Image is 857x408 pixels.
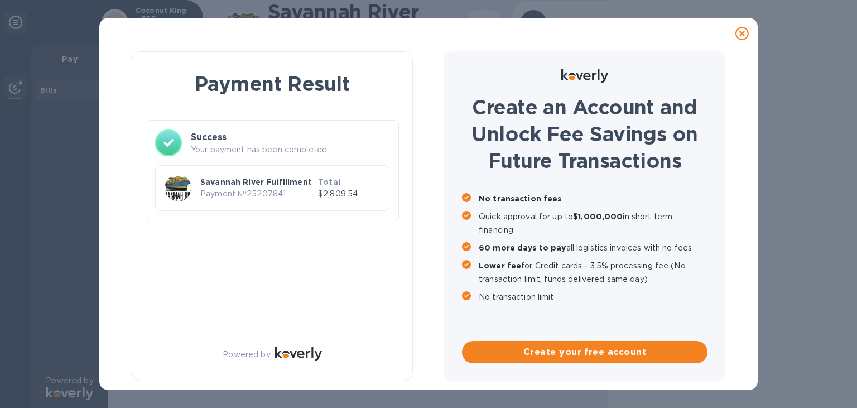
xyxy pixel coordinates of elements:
[479,290,707,304] p: No transaction limit
[479,261,521,270] b: Lower fee
[561,69,608,83] img: Logo
[479,259,707,286] p: for Credit cards - 3.5% processing fee (No transaction limit, funds delivered same day)
[318,188,380,200] p: $2,809.54
[573,212,623,221] b: $1,000,000
[191,131,389,144] h3: Success
[318,177,340,186] b: Total
[479,243,566,252] b: 60 more days to pay
[191,144,389,156] p: Your payment has been completed.
[462,341,707,363] button: Create your free account
[462,94,707,174] h1: Create an Account and Unlock Fee Savings on Future Transactions
[150,70,394,98] h1: Payment Result
[471,345,699,359] span: Create your free account
[223,349,270,361] p: Powered by
[200,188,314,200] p: Payment № 25207841
[200,176,314,188] p: Savannah River Fulfillment
[275,347,322,361] img: Logo
[479,194,562,203] b: No transaction fees
[479,210,707,237] p: Quick approval for up to in short term financing
[479,241,707,255] p: all logistics invoices with no fees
